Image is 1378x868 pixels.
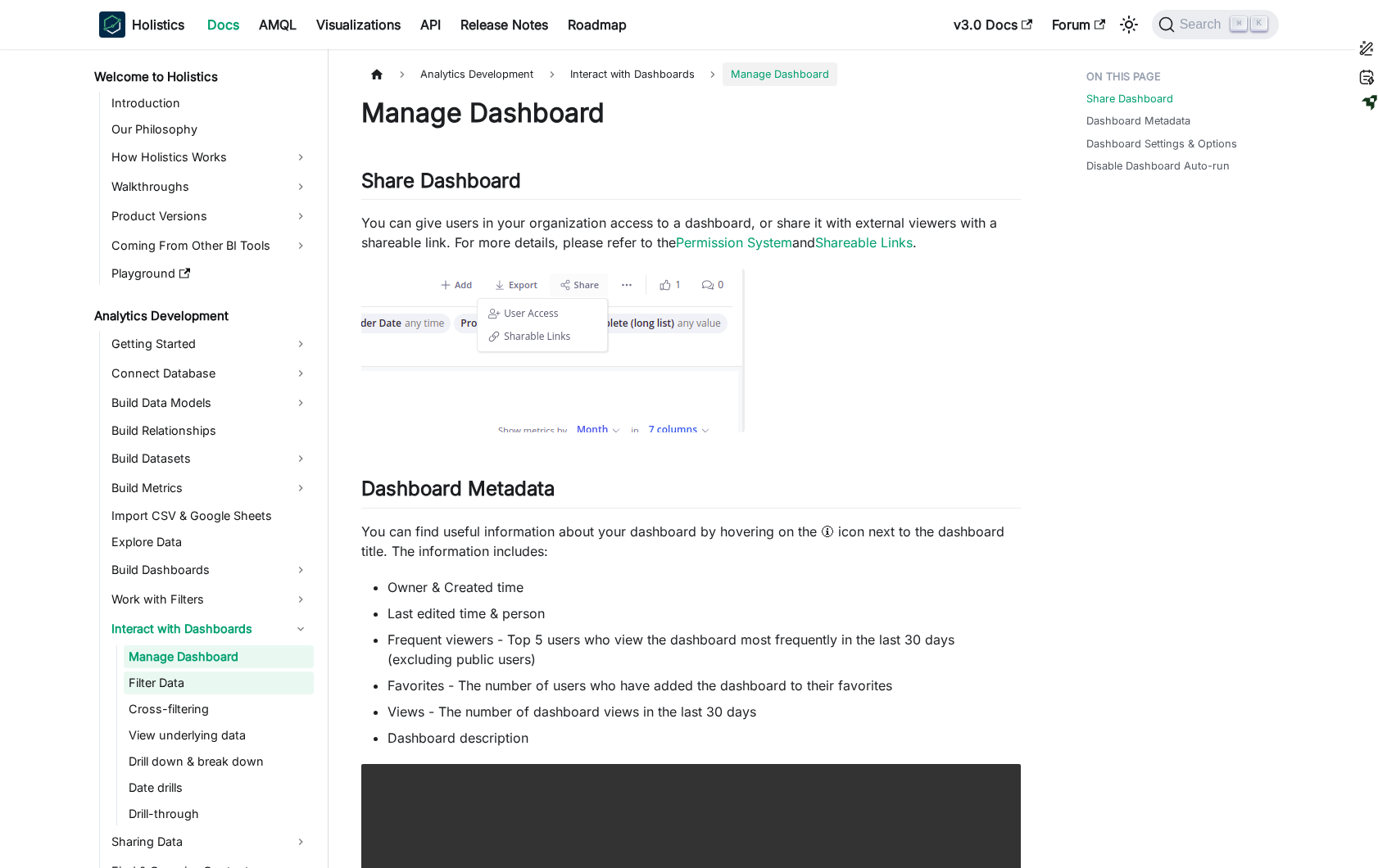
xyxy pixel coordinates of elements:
li: Views - The number of dashboard views in the last 30 days [388,702,1021,721]
a: Drill down & break down [124,750,314,773]
a: Walkthroughs [107,174,314,200]
a: View underlying data [124,724,314,747]
span: Manage Dashboard [723,62,837,86]
a: Docs [197,11,249,38]
a: Share Dashboard [1086,91,1173,106]
b: Holistics [132,15,184,34]
a: Connect Database [107,360,314,387]
li: Frequent viewers - Top 5 users who view the dashboard most frequently in the last 30 days (exclud... [388,630,1021,669]
a: Release Notes [451,11,558,38]
a: Date drills [124,776,314,799]
a: AMQL [249,11,306,38]
p: You can find useful information about your dashboard by hovering on the 🛈 icon next to the dashbo... [361,522,1021,561]
li: Dashboard description [388,728,1021,748]
nav: Docs sidebar [83,49,329,868]
a: Manage Dashboard [124,645,314,668]
p: You can give users in your organization access to a dashboard, or share it with external viewers ... [361,213,1021,252]
a: Our Philosophy [107,118,314,141]
a: HolisticsHolistics [99,11,184,38]
a: Import CSV & Google Sheets [107,504,314,527]
kbd: K [1251,16,1267,31]
h2: Share Dashboard [361,169,1021,200]
button: Switch between dark and light mode (currently light mode) [1116,11,1142,38]
a: Introduction [107,92,314,115]
li: Favorites - The number of users who have added the dashboard to their favorites [388,676,1021,695]
a: Interact with Dashboards [107,616,314,642]
a: Roadmap [558,11,637,38]
a: Work with Filters [107,586,314,613]
a: Getting Started [107,331,314,357]
a: Build Data Models [107,390,314,416]
a: Build Dashboards [107,557,314,583]
h1: Manage Dashboard [361,97,1021,129]
a: Dashboard Metadata [1086,113,1190,129]
a: Forum [1042,11,1115,38]
a: Coming From Other BI Tools [107,233,314,259]
a: Build Datasets [107,445,314,472]
a: Product Versions [107,203,314,229]
a: Drill-through [124,802,314,825]
li: Owner & Created time [388,577,1021,597]
a: Disable Dashboard Auto-run [1086,158,1230,174]
a: Analytics Development [89,305,314,328]
button: Search (Command+K) [1152,10,1279,39]
span: Analytics Development [412,62,542,86]
img: Holistics [99,11,125,38]
a: v3.0 Docs [944,11,1042,38]
a: How Holistics Works [107,144,314,170]
a: Shareable Links [815,234,913,251]
a: Sharing Data [107,829,314,855]
a: Visualizations [306,11,410,38]
span: Search [1175,17,1231,32]
a: Home page [361,62,392,86]
a: Permission System [676,234,792,251]
a: Welcome to Holistics [89,66,314,88]
kbd: ⌘ [1231,16,1247,31]
a: API [410,11,451,38]
span: Interact with Dashboards [562,62,703,86]
a: Playground [107,262,314,285]
li: Last edited time & person [388,604,1021,623]
a: Cross-filtering [124,698,314,721]
nav: Breadcrumbs [361,62,1021,86]
a: Explore Data [107,531,314,554]
a: Dashboard Settings & Options [1086,136,1237,151]
a: Build Metrics [107,475,314,501]
a: Filter Data [124,671,314,694]
h2: Dashboard Metadata [361,477,1021,508]
a: Build Relationships [107,419,314,442]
